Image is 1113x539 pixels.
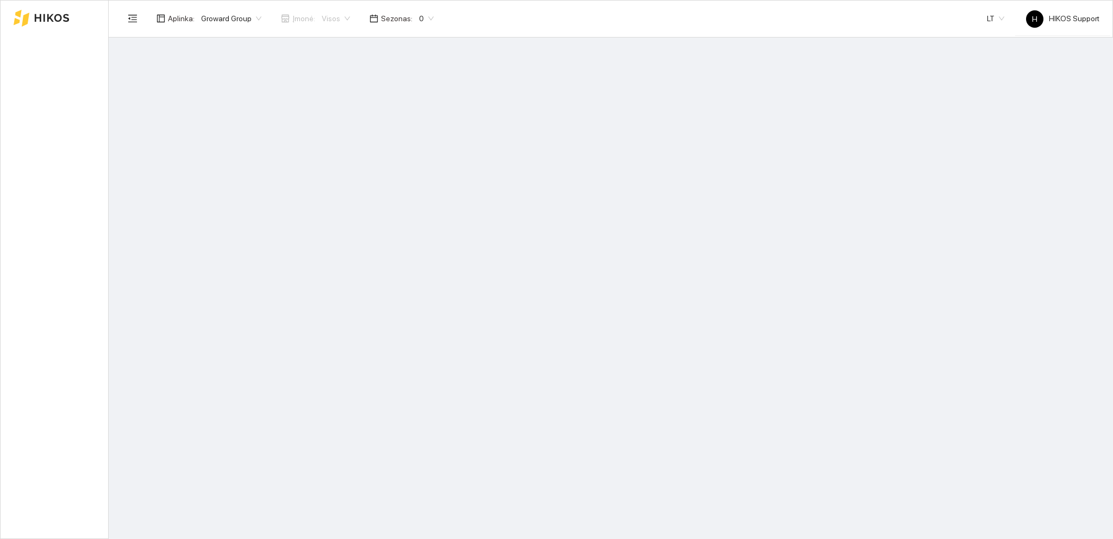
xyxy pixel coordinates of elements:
[1026,14,1099,23] span: HIKOS Support
[128,14,137,23] span: menu-fold
[281,14,290,23] span: shop
[157,14,165,23] span: layout
[381,13,412,24] span: Sezonas :
[201,10,261,27] span: Groward Group
[322,10,350,27] span: Visos
[168,13,195,24] span: Aplinka :
[419,10,434,27] span: 0
[122,8,143,29] button: menu-fold
[1032,10,1037,28] span: H
[292,13,315,24] span: Įmonė :
[370,14,378,23] span: calendar
[987,10,1004,27] span: LT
